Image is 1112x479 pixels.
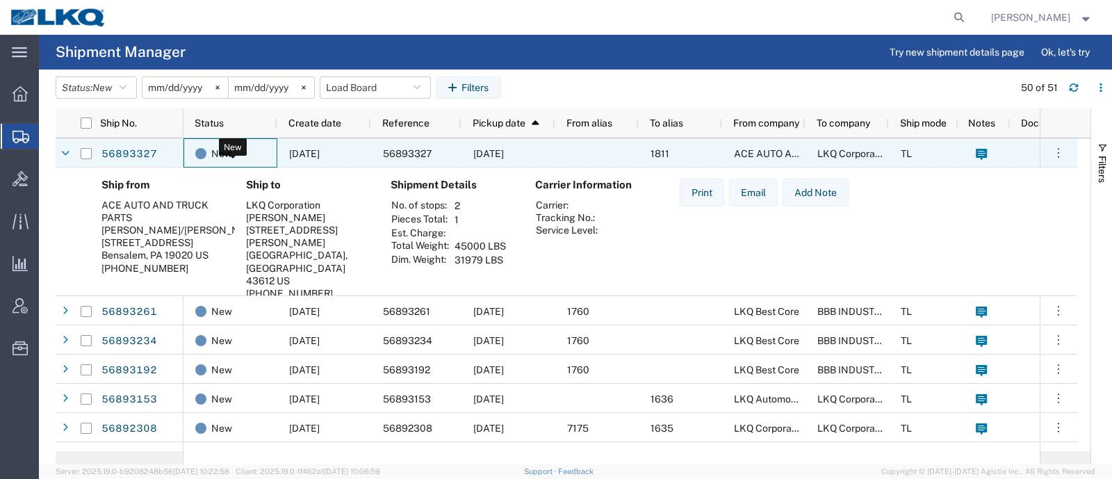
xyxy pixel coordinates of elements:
[436,76,501,99] button: Filters
[473,335,504,346] span: 09/23/2025
[56,35,186,70] h4: Shipment Manager
[900,117,947,129] span: Ship mode
[383,423,432,434] span: 56892308
[734,364,799,375] span: LKQ Best Core
[211,384,232,414] span: New
[391,199,450,213] th: No. of stops:
[817,117,870,129] span: To company
[289,393,320,405] span: 09/22/2025
[101,262,224,275] div: [PHONE_NUMBER]
[246,199,368,211] div: LKQ Corporation
[10,7,107,28] img: logo
[450,253,511,267] td: 31979 LBS
[391,213,450,227] th: Pieces Total:
[651,148,669,159] span: 1811
[1021,81,1058,95] div: 50 of 51
[383,148,432,159] span: 56893327
[56,467,229,476] span: Server: 2025.19.0-b9208248b56
[473,364,504,375] span: 09/23/2025
[729,179,778,206] button: Email
[289,364,320,375] span: 09/22/2025
[991,10,1070,25] span: Kenneth Tatum
[524,467,559,476] a: Support
[391,253,450,267] th: Dim. Weight:
[211,326,232,355] span: New
[734,148,874,159] span: ACE AUTO AND TRUCK PARTS
[246,224,368,249] div: [STREET_ADDRESS][PERSON_NAME]
[101,199,224,224] div: ACE AUTO AND TRUCK PARTS
[101,418,158,440] a: 56892308
[324,467,380,476] span: [DATE] 10:06:59
[92,82,112,93] span: New
[101,249,224,261] div: Bensalem, PA 19020 US
[391,179,513,191] h4: Shipment Details
[246,249,368,287] div: [GEOGRAPHIC_DATA], [GEOGRAPHIC_DATA] 43612 US
[651,393,673,405] span: 1636
[391,227,450,239] th: Est. Charge:
[901,148,912,159] span: TL
[535,179,646,191] h4: Carrier Information
[817,364,1047,375] span: BBB INDUSTRIES C/O Maquila Automotive Services
[473,148,504,159] span: 09/23/2025
[680,179,724,206] button: Print
[101,224,224,236] div: [PERSON_NAME]/[PERSON_NAME]
[567,423,589,434] span: 7175
[236,467,380,476] span: Client: 2025.19.0-1f462a1
[473,117,525,129] span: Pickup date
[289,423,320,434] span: 09/22/2025
[56,76,137,99] button: Status:New
[101,330,158,352] a: 56893234
[1029,41,1102,63] button: Ok, let's try
[473,423,504,434] span: 09/23/2025
[1097,156,1108,183] span: Filters
[173,467,229,476] span: [DATE] 10:22:58
[383,306,430,317] span: 56893261
[473,306,504,317] span: 09/23/2025
[246,179,368,191] h4: Ship to
[990,9,1093,26] button: [PERSON_NAME]
[567,306,589,317] span: 1760
[535,224,598,236] th: Service Level:
[101,143,158,165] a: 56893327
[567,335,589,346] span: 1760
[650,117,683,129] span: To alias
[566,117,612,129] span: From alias
[101,447,158,469] a: 56891934
[211,443,232,472] span: New
[391,239,450,253] th: Total Weight:
[558,467,594,476] a: Feedback
[817,423,892,434] span: LKQ Corporation
[450,213,511,227] td: 1
[734,335,799,346] span: LKQ Best Core
[733,117,799,129] span: From company
[100,117,137,129] span: Ship No.
[817,335,1047,346] span: BBB INDUSTRIES C/O Maquila Automotive Services
[383,335,432,346] span: 56893234
[535,211,598,224] th: Tracking No.:
[288,117,341,129] span: Create date
[101,179,224,191] h4: Ship from
[473,393,504,405] span: 09/23/2025
[101,389,158,411] a: 56893153
[817,306,1047,317] span: BBB INDUSTRIES C/O Maquila Automotive Services
[383,364,430,375] span: 56893192
[211,139,232,168] span: New
[890,45,1024,60] span: Try new shipment details page
[211,297,232,326] span: New
[450,199,511,213] td: 2
[101,301,158,323] a: 56893261
[817,393,892,405] span: LKQ Corporation
[246,287,368,300] div: [PHONE_NUMBER]
[229,77,314,98] input: Not set
[881,466,1095,478] span: Copyright © [DATE]-[DATE] Agistix Inc., All Rights Reserved
[651,423,673,434] span: 1635
[195,117,224,129] span: Status
[535,199,598,211] th: Carrier:
[211,355,232,384] span: New
[289,148,320,159] span: 09/22/2025
[901,423,912,434] span: TL
[289,306,320,317] span: 09/22/2025
[382,117,430,129] span: Reference
[211,414,232,443] span: New
[101,236,224,249] div: [STREET_ADDRESS]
